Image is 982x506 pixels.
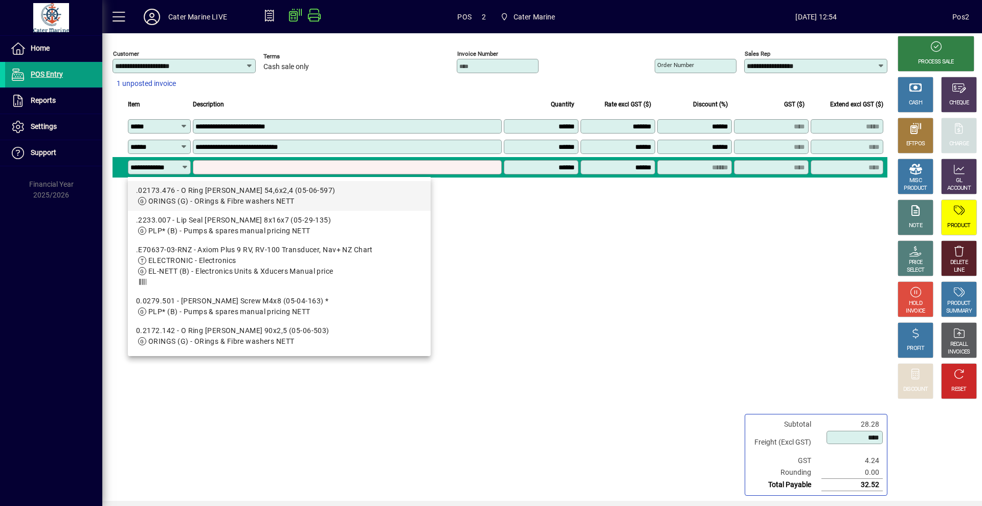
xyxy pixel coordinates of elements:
[903,386,928,393] div: DISCOUNT
[136,296,422,306] div: 0.0279.501 - [PERSON_NAME] Screw M4x8 (05-04-163) *
[906,307,925,315] div: INVOICE
[148,227,310,235] span: PLP* (B) - Pumps & spares manual pricing NETT
[749,455,821,467] td: GST
[949,140,969,148] div: CHARGE
[457,9,472,25] span: POS
[136,245,422,255] div: .E70637-03-RNZ - Axiom Plus 9 RV, RV-100 Transducer, Nav+ NZ Chart
[745,50,770,57] mat-label: Sales rep
[117,78,176,89] span: 1 unposted invoice
[749,467,821,479] td: Rounding
[128,181,431,211] mat-option: .02173.476 - O Ring Johnson 54,6x2,4 (05-06-597)
[949,99,969,107] div: CHEQUE
[821,467,883,479] td: 0.00
[148,337,295,345] span: ORINGS (G) - ORings & Fibre washers NETT
[168,9,227,25] div: Cater Marine LIVE
[946,307,972,315] div: SUMMARY
[906,140,925,148] div: EFTPOS
[950,259,968,267] div: DELETE
[31,96,56,104] span: Reports
[128,240,431,292] mat-option: .E70637-03-RNZ - Axiom Plus 9 RV, RV-100 Transducer, Nav+ NZ Chart
[947,222,970,230] div: PRODUCT
[31,148,56,157] span: Support
[830,99,883,110] span: Extend excl GST ($)
[148,307,310,316] span: PLP* (B) - Pumps & spares manual pricing NETT
[948,348,970,356] div: INVOICES
[5,140,102,166] a: Support
[128,321,431,351] mat-option: 0.2172.142 - O Ring Johnson 90x2,5 (05-06-503)
[904,185,927,192] div: PRODUCT
[821,419,883,430] td: 28.28
[136,325,422,336] div: 0.2172.142 - O Ring [PERSON_NAME] 90x2,5 (05-06-503)
[482,9,486,25] span: 2
[457,50,498,57] mat-label: Invoice number
[128,211,431,240] mat-option: .2233.007 - Lip Seal Johnson 8x16x7 (05-29-135)
[909,177,922,185] div: MISC
[136,8,168,26] button: Profile
[496,8,560,26] span: Cater Marine
[113,50,139,57] mat-label: Customer
[31,70,63,78] span: POS Entry
[128,292,431,321] mat-option: 0.0279.501 - Johnson Screw M4x8 (05-04-163) *
[749,479,821,491] td: Total Payable
[148,197,295,205] span: ORINGS (G) - ORings & Fibre washers NETT
[5,114,102,140] a: Settings
[263,63,309,71] span: Cash sale only
[5,88,102,114] a: Reports
[551,99,574,110] span: Quantity
[952,9,969,25] div: Pos2
[128,99,140,110] span: Item
[909,222,922,230] div: NOTE
[947,185,971,192] div: ACCOUNT
[31,44,50,52] span: Home
[821,479,883,491] td: 32.52
[680,9,953,25] span: [DATE] 12:54
[148,267,333,275] span: EL-NETT (B) - Electronics Units & Xducers Manual price
[136,185,422,196] div: .02173.476 - O Ring [PERSON_NAME] 54,6x2,4 (05-06-597)
[5,36,102,61] a: Home
[136,355,422,366] div: 0.2230.015 - [PERSON_NAME] V-ring ([PHONE_NUMBER]
[909,259,923,267] div: PRICE
[951,386,967,393] div: RESET
[148,256,236,265] span: ELECTRONIC - Electronics
[113,75,180,93] button: 1 unposted invoice
[909,300,922,307] div: HOLD
[657,61,694,69] mat-label: Order number
[909,99,922,107] div: CASH
[128,351,431,381] mat-option: 0.2230.015 - Johnson V-ring (05-19-503
[193,99,224,110] span: Description
[956,177,963,185] div: GL
[954,267,964,274] div: LINE
[907,345,924,353] div: PROFIT
[907,267,925,274] div: SELECT
[918,58,954,66] div: PROCESS SALE
[263,53,325,60] span: Terms
[821,455,883,467] td: 4.24
[136,215,422,226] div: .2233.007 - Lip Seal [PERSON_NAME] 8x16x7 (05-29-135)
[749,430,821,455] td: Freight (Excl GST)
[784,99,805,110] span: GST ($)
[693,99,728,110] span: Discount (%)
[605,99,651,110] span: Rate excl GST ($)
[514,9,555,25] span: Cater Marine
[947,300,970,307] div: PRODUCT
[749,419,821,430] td: Subtotal
[31,122,57,130] span: Settings
[950,341,968,348] div: RECALL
